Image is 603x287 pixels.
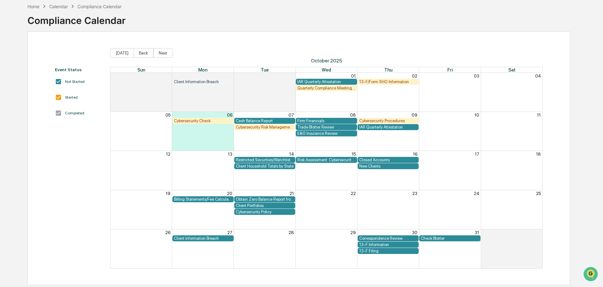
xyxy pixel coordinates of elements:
div: Month View [110,67,543,269]
div: Start new chat [28,48,104,55]
span: Sun [137,67,145,72]
a: 🖐️Preclearance [4,126,43,138]
div: Client Information Breach [174,79,232,84]
span: Attestations [52,129,78,135]
div: Cybersecurity Policy [236,210,294,214]
button: 29 [350,230,356,235]
a: 🔎Data Lookup [4,138,42,150]
div: Compliance Calendar [27,10,126,26]
img: Tammy Steffen [6,80,16,90]
button: 27 [227,230,232,235]
button: 10 [475,112,479,118]
div: Calendar [49,4,68,9]
span: Thu [384,67,392,72]
div: Started [65,95,78,100]
div: Cash Balance Report [236,118,294,123]
span: Preclearance [13,129,41,135]
span: Mon [198,67,207,72]
div: 13-F/Form SHO Information [359,79,417,84]
span: [DATE] [56,86,69,91]
img: 8933085812038_c878075ebb4cc5468115_72.jpg [13,48,25,60]
button: 30 [412,230,417,235]
div: IAR Quarterly Attestation [359,125,417,129]
button: 30 [289,73,294,78]
div: Check Blotter [421,236,479,241]
a: Powered byPylon [45,156,76,161]
button: 02 [412,73,417,78]
button: 23 [412,191,417,196]
p: How can we help? [6,13,115,23]
button: See all [98,69,115,76]
button: 28 [165,73,170,78]
button: 31 [475,230,479,235]
button: 22 [351,191,356,196]
span: [PERSON_NAME] [20,86,51,91]
div: Quarterly Compliance Meeting with Executive Team [297,86,355,90]
button: 07 [289,112,294,118]
span: [PERSON_NAME] [20,103,51,108]
div: IAR Quarterly Attestation [297,79,355,84]
div: Firm Financials [297,118,355,123]
button: 24 [474,191,479,196]
div: Client Household Totals by State [236,164,294,169]
button: 18 [536,152,541,157]
div: Trade Blotter Review [297,125,355,129]
img: 1746055101610-c473b297-6a78-478c-a979-82029cc54cd1 [6,48,18,60]
button: 21 [290,191,294,196]
button: 04 [535,73,541,78]
div: Risk Assessment: Cybersecurity and Technology Vendor Review [297,158,355,162]
div: 🔎 [6,141,11,146]
div: 🖐️ [6,129,11,135]
span: Tue [261,67,269,72]
button: 20 [227,191,232,196]
span: • [52,86,55,91]
div: Event Status [55,67,104,72]
button: 13 [228,152,232,157]
button: 15 [352,152,356,157]
div: 13-F Information [359,242,417,247]
a: 🗄️Attestations [43,126,81,138]
span: [DATE] [56,103,69,108]
span: Wed [322,67,331,72]
button: 16 [413,152,417,157]
button: 14 [289,152,294,157]
div: Past conversations [6,70,42,75]
div: Client Information Breach [174,236,232,241]
div: E&O Insurance Review [297,131,355,136]
button: Back [134,48,153,58]
div: Correspondence Review [359,236,417,241]
button: 11 [537,112,541,118]
button: 06 [227,112,232,118]
button: 19 [166,191,170,196]
span: Pylon [63,156,76,161]
div: Billing Statements/Fee Calculations Report [174,197,232,202]
img: Tammy Steffen [6,97,16,107]
button: 17 [475,152,479,157]
div: Restricted Securities/Watchlist [236,158,294,162]
div: 13-F Filing [359,249,417,253]
button: 01 [351,73,356,78]
button: 12 [166,152,170,157]
div: New Clients [359,164,417,169]
div: Compliance Calendar [77,4,122,9]
button: 09 [412,112,417,118]
div: Cybersecurity Procedures [359,118,417,123]
span: • [52,103,55,108]
div: Client Portfolios [236,203,294,208]
button: 08 [350,112,356,118]
div: Cybersecurity Risk Management and Strategy [236,125,294,129]
span: Fri [447,67,453,72]
button: Start new chat [107,50,115,58]
div: Completed [65,111,84,115]
button: 29 [227,73,232,78]
span: Data Lookup [13,141,40,147]
div: We're available if you need us! [28,55,87,60]
button: 05 [165,112,170,118]
div: 🗄️ [46,129,51,135]
button: 01 [536,230,541,235]
button: 26 [165,230,170,235]
div: Not Started [65,79,85,84]
button: 28 [289,230,294,235]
